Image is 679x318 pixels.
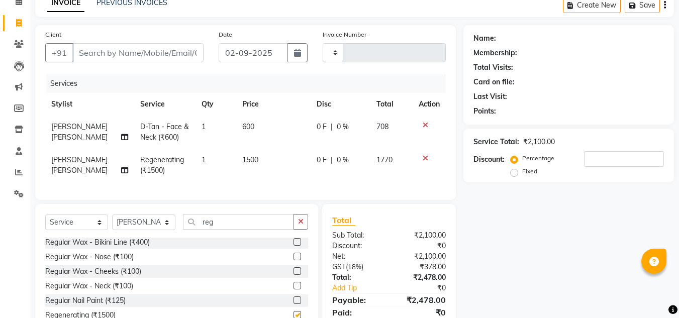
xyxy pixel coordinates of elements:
div: Regular Wax - Cheeks (₹100) [45,266,141,277]
th: Service [134,93,196,116]
div: Service Total: [473,137,519,147]
label: Percentage [522,154,554,163]
span: Regenerating (₹1500) [140,155,184,175]
span: 600 [242,122,254,131]
span: 18% [348,263,361,271]
div: Card on file: [473,77,515,87]
th: Action [413,93,446,116]
span: 1500 [242,155,258,164]
label: Client [45,30,61,39]
div: Regular Wax - Neck (₹100) [45,281,133,291]
div: Discount: [325,241,389,251]
th: Disc [311,93,370,116]
span: | [331,122,333,132]
span: Gst [332,262,346,271]
div: Membership: [473,48,517,58]
span: 0 F [317,122,327,132]
span: 1 [202,122,206,131]
label: Invoice Number [323,30,366,39]
div: Net: [325,251,389,262]
span: [PERSON_NAME] [PERSON_NAME] [51,122,108,142]
span: 1 [202,155,206,164]
span: D-Tan - Face & Neck (₹600) [140,122,188,142]
span: [PERSON_NAME] [PERSON_NAME] [51,155,108,175]
span: Total [332,215,355,226]
div: Name: [473,33,496,44]
div: Discount: [473,154,505,165]
div: Total: [325,272,389,283]
div: Regular Nail Paint (₹125) [45,295,126,306]
th: Total [370,93,413,116]
div: ( ) [325,262,389,272]
div: ₹378.00 [389,262,453,272]
div: Regular Wax - Bikini Line (₹400) [45,237,150,248]
div: Total Visits: [473,62,513,73]
span: 0 % [337,155,349,165]
label: Fixed [522,167,537,176]
div: Payable: [325,294,389,306]
a: Add Tip [325,283,400,293]
th: Price [236,93,311,116]
div: ₹2,100.00 [389,251,453,262]
div: Services [46,74,453,93]
div: ₹0 [400,283,454,293]
div: Points: [473,106,496,117]
span: 708 [376,122,389,131]
span: 0 % [337,122,349,132]
div: Last Visit: [473,91,507,102]
button: +91 [45,43,73,62]
span: 1770 [376,155,393,164]
th: Stylist [45,93,134,116]
div: ₹0 [389,241,453,251]
span: 0 F [317,155,327,165]
div: ₹2,100.00 [523,137,555,147]
div: Sub Total: [325,230,389,241]
th: Qty [196,93,236,116]
div: ₹2,100.00 [389,230,453,241]
input: Search or Scan [183,214,294,230]
div: ₹2,478.00 [389,294,453,306]
div: ₹2,478.00 [389,272,453,283]
div: Regular Wax - Nose (₹100) [45,252,134,262]
input: Search by Name/Mobile/Email/Code [72,43,204,62]
label: Date [219,30,232,39]
span: | [331,155,333,165]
